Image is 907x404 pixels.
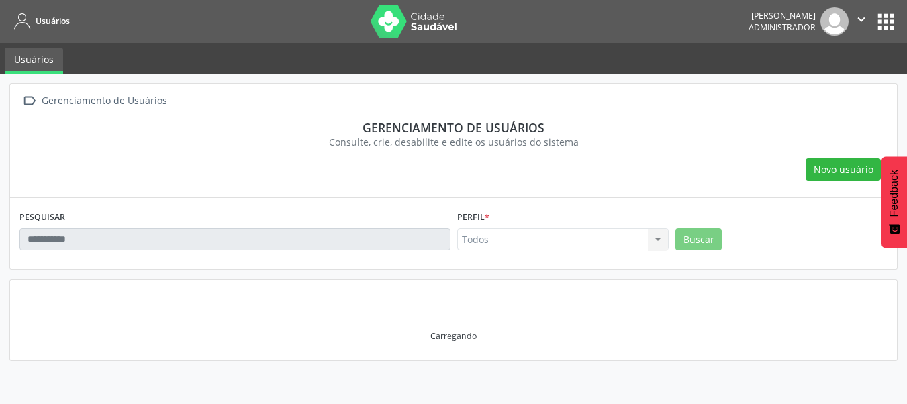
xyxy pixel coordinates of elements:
a:  Gerenciamento de Usuários [19,91,169,111]
button: apps [874,10,898,34]
label: PESQUISAR [19,207,65,228]
a: Usuários [9,10,70,32]
span: Usuários [36,15,70,27]
a: Usuários [5,48,63,74]
i:  [19,91,39,111]
span: Feedback [888,170,900,217]
label: Perfil [457,207,489,228]
div: Gerenciamento de Usuários [39,91,169,111]
span: Administrador [749,21,816,33]
button: Buscar [675,228,722,251]
button: Feedback - Mostrar pesquisa [881,156,907,248]
img: img [820,7,849,36]
button: Novo usuário [806,158,881,181]
div: [PERSON_NAME] [749,10,816,21]
div: Consulte, crie, desabilite e edite os usuários do sistema [29,135,878,149]
div: Gerenciamento de usuários [29,120,878,135]
i:  [854,12,869,27]
div: Carregando [430,330,477,342]
button:  [849,7,874,36]
span: Novo usuário [814,162,873,176]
